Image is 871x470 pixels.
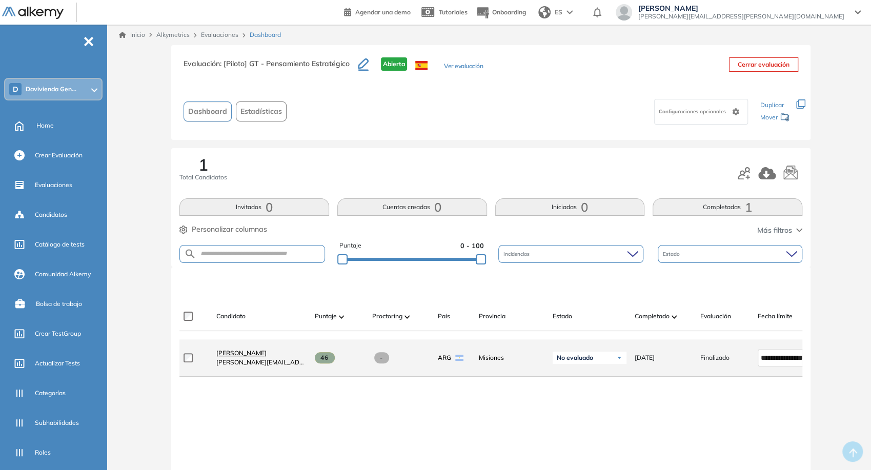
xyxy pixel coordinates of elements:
span: Duplicar [760,101,784,109]
span: Total Candidatos [179,173,227,182]
span: Misiones [479,353,544,362]
span: [DATE] [635,353,655,362]
img: ESP [415,61,428,70]
img: [missing "en.ARROW_ALT" translation] [404,315,410,318]
span: Comunidad Alkemy [35,270,91,279]
span: Estado [553,312,572,321]
a: [PERSON_NAME] [216,349,307,358]
button: Cerrar evaluación [729,57,798,72]
span: Completado [635,312,670,321]
button: Ver evaluación [444,62,483,72]
span: - [374,352,389,363]
span: [PERSON_NAME][EMAIL_ADDRESS][PERSON_NAME][DOMAIN_NAME] [216,358,307,367]
img: [missing "en.ARROW_ALT" translation] [672,315,677,318]
span: Puntaje [339,241,361,251]
button: Más filtros [757,225,802,236]
span: Categorías [35,389,66,398]
span: D [13,85,18,93]
span: Dashboard [250,30,281,39]
a: Inicio [119,30,145,39]
span: Alkymetrics [156,31,190,38]
span: 0 - 100 [460,241,484,251]
span: [PERSON_NAME][EMAIL_ADDRESS][PERSON_NAME][DOMAIN_NAME] [638,12,844,21]
img: world [538,6,551,18]
button: Personalizar columnas [179,224,267,235]
span: Finalizado [700,353,730,362]
span: Más filtros [757,225,792,236]
span: No evaluado [557,354,593,362]
button: Dashboard [184,101,232,121]
span: Estado [663,250,682,258]
span: [PERSON_NAME] [638,4,844,12]
span: Tutoriales [439,8,468,16]
button: Estadísticas [236,101,287,121]
span: [PERSON_NAME] [216,349,267,357]
span: Candidatos [35,210,67,219]
span: Abierta [381,57,407,71]
span: Crear TestGroup [35,329,81,338]
button: Cuentas creadas0 [337,198,487,216]
button: Iniciadas0 [495,198,645,216]
span: Incidencias [503,250,532,258]
img: arrow [566,10,573,14]
img: SEARCH_ALT [184,248,196,260]
span: Home [36,121,54,130]
span: Personalizar columnas [192,224,267,235]
img: ARG [455,355,463,361]
div: Incidencias [498,245,643,263]
div: Estado [658,245,802,263]
span: Estadísticas [240,106,282,117]
span: Fecha límite [758,312,793,321]
span: Bolsa de trabajo [36,299,82,309]
span: Configuraciones opcionales [659,108,728,115]
button: Onboarding [476,2,526,24]
span: Proctoring [372,312,402,321]
img: Logo [2,7,64,19]
span: Evaluaciones [35,180,72,190]
span: ARG [438,353,451,362]
span: Roles [35,448,51,457]
span: Dashboard [188,106,227,117]
span: Agendar una demo [355,8,411,16]
button: Invitados0 [179,198,329,216]
span: Provincia [479,312,505,321]
span: Candidato [216,312,246,321]
span: Evaluación [700,312,731,321]
span: Puntaje [315,312,337,321]
img: Ícono de flecha [616,355,622,361]
span: País [438,312,450,321]
span: 1 [198,156,208,173]
span: 46 [315,352,335,363]
a: Agendar una demo [344,5,411,17]
span: Onboarding [492,8,526,16]
span: Crear Evaluación [35,151,83,160]
img: [missing "en.ARROW_ALT" translation] [339,315,344,318]
h3: Evaluación [184,57,358,79]
span: : [Piloto] GT - Pensamiento Estratégico [220,59,350,68]
div: Mover [760,109,790,128]
button: Completadas1 [653,198,802,216]
span: ES [555,8,562,17]
a: Evaluaciones [201,31,238,38]
span: Subhabilidades [35,418,79,427]
span: Davivienda Gen... [26,85,76,93]
span: Actualizar Tests [35,359,80,368]
div: Configuraciones opcionales [654,99,748,125]
span: Catálogo de tests [35,240,85,249]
